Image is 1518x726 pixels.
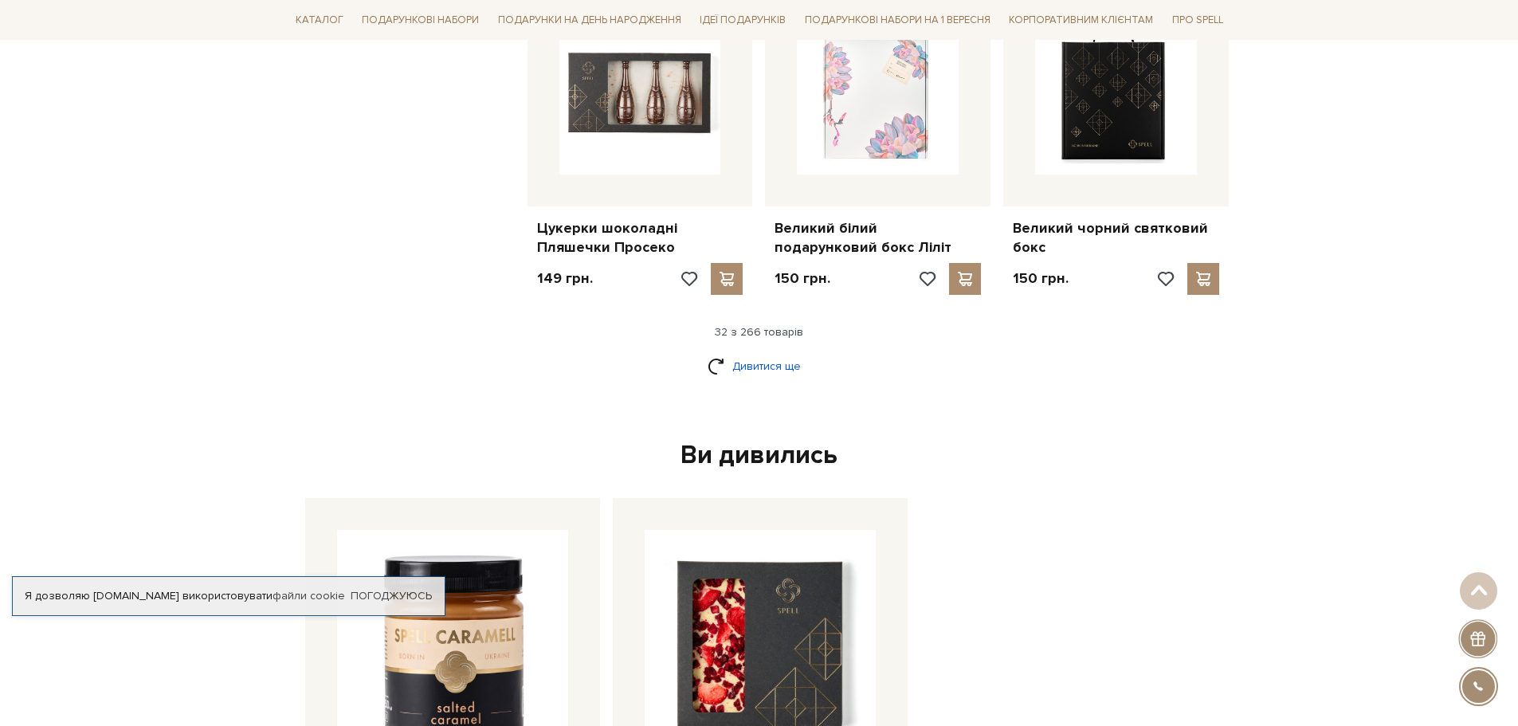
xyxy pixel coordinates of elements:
img: Великий чорний святковий бокс [1035,13,1197,175]
a: Погоджуюсь [351,589,432,603]
a: файли cookie [273,589,345,602]
div: Ви дивились [299,439,1220,473]
p: 150 грн. [1013,269,1069,288]
a: Корпоративним клієнтам [1002,6,1159,33]
a: Про Spell [1166,8,1230,33]
a: Цукерки шоколадні Пляшечки Просеко [537,219,743,257]
img: Великий білий подарунковий бокс Ліліт [797,13,959,175]
p: 149 грн. [537,269,593,288]
a: Подарункові набори [355,8,485,33]
a: Великий чорний святковий бокс [1013,219,1219,257]
div: Я дозволяю [DOMAIN_NAME] використовувати [13,589,445,603]
a: Подарункові набори на 1 Вересня [798,6,997,33]
a: Каталог [289,8,350,33]
a: Дивитися ще [708,352,811,380]
div: 32 з 266 товарів [283,325,1236,339]
a: Великий білий подарунковий бокс Ліліт [775,219,981,257]
a: Ідеї подарунків [693,8,792,33]
p: 150 грн. [775,269,830,288]
a: Подарунки на День народження [492,8,688,33]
